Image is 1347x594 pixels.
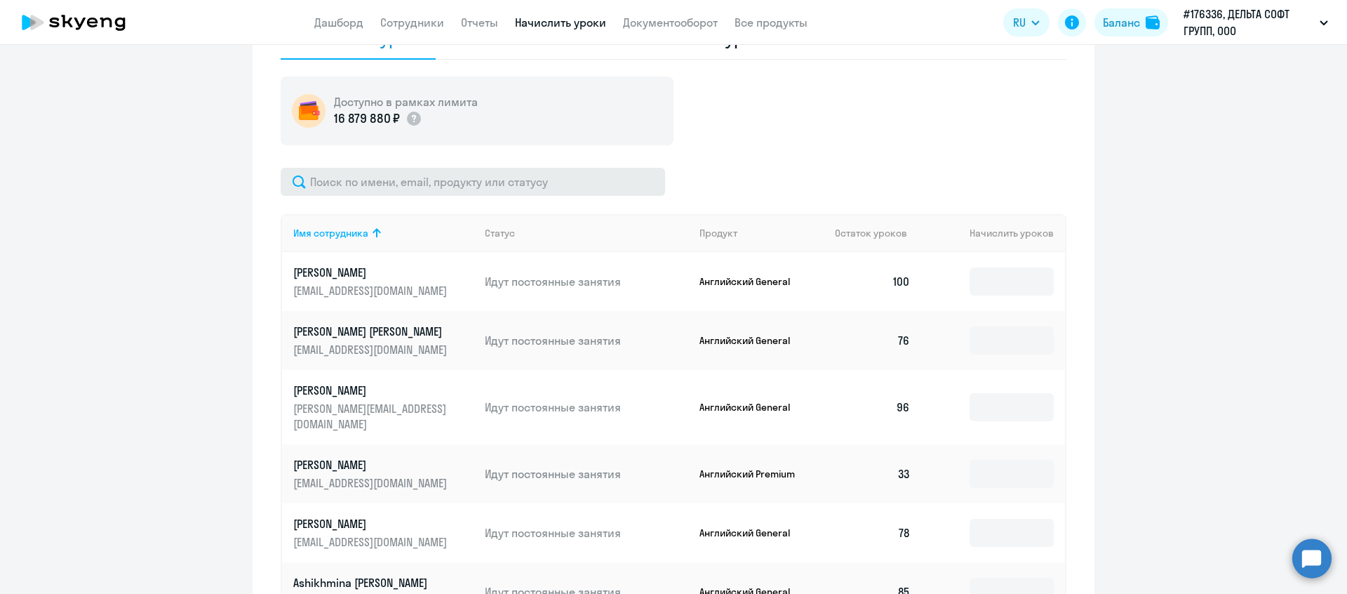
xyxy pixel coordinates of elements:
a: [PERSON_NAME][EMAIL_ADDRESS][DOMAIN_NAME] [293,516,474,550]
button: #176336, ДЕЛЬТА СОФТ ГРУПП, ООО [1177,6,1335,39]
img: wallet-circle.png [292,94,326,128]
a: Дашборд [314,15,363,29]
a: Начислить уроки [515,15,606,29]
p: [EMAIL_ADDRESS][DOMAIN_NAME] [293,475,450,491]
input: Поиск по имени, email, продукту или статусу [281,168,665,196]
p: Английский General [699,527,805,539]
div: Статус [485,227,515,239]
span: Остаток уроков [835,227,907,239]
p: Идут постоянные занятия [485,400,688,415]
td: 96 [824,370,922,444]
p: Идут постоянные занятия [485,274,688,289]
a: [PERSON_NAME] [PERSON_NAME][EMAIL_ADDRESS][DOMAIN_NAME] [293,324,474,357]
a: [PERSON_NAME][EMAIL_ADDRESS][DOMAIN_NAME] [293,265,474,298]
p: [EMAIL_ADDRESS][DOMAIN_NAME] [293,534,450,550]
h5: Доступно в рамках лимита [334,94,478,110]
p: #176336, ДЕЛЬТА СОФТ ГРУПП, ООО [1184,6,1314,39]
a: Сотрудники [380,15,444,29]
p: [PERSON_NAME] [PERSON_NAME] [293,324,450,339]
div: Баланс [1103,14,1140,31]
a: Отчеты [461,15,498,29]
button: Балансbalance [1094,8,1168,37]
a: Документооборот [623,15,718,29]
span: RU [1013,14,1026,31]
td: 100 [824,252,922,311]
div: Продукт [699,227,737,239]
th: Начислить уроков [922,214,1065,252]
div: Остаток уроков [835,227,922,239]
div: Имя сотрудника [293,227,474,239]
p: [PERSON_NAME][EMAIL_ADDRESS][DOMAIN_NAME] [293,401,450,432]
p: Английский General [699,334,805,347]
p: Английский General [699,275,805,288]
p: [PERSON_NAME] [293,383,450,398]
p: [EMAIL_ADDRESS][DOMAIN_NAME] [293,342,450,357]
button: RU [1003,8,1050,37]
p: Идут постоянные занятия [485,333,688,348]
td: 78 [824,503,922,562]
p: Ashikhmina [PERSON_NAME] [293,575,450,590]
img: balance [1146,15,1160,29]
a: Все продукты [735,15,807,29]
p: [PERSON_NAME] [293,265,450,280]
td: 33 [824,444,922,503]
div: Имя сотрудника [293,227,368,239]
div: Продукт [699,227,824,239]
p: Идут постоянные занятия [485,466,688,482]
p: [EMAIL_ADDRESS][DOMAIN_NAME] [293,283,450,298]
td: 76 [824,311,922,370]
p: [PERSON_NAME] [293,516,450,532]
a: [PERSON_NAME][PERSON_NAME][EMAIL_ADDRESS][DOMAIN_NAME] [293,383,474,432]
div: Статус [485,227,688,239]
p: [PERSON_NAME] [293,457,450,473]
a: [PERSON_NAME][EMAIL_ADDRESS][DOMAIN_NAME] [293,457,474,491]
p: Английский General [699,401,805,414]
p: Идут постоянные занятия [485,525,688,541]
p: 16 879 880 ₽ [334,110,400,128]
p: Английский Premium [699,468,805,480]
